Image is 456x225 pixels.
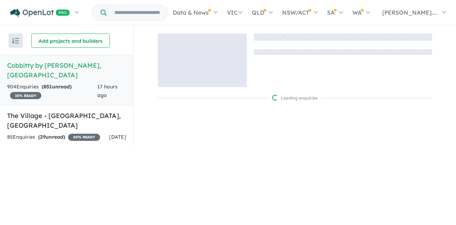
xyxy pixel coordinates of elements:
img: Openlot PRO Logo White [10,9,70,17]
span: 40 % READY [68,134,100,141]
strong: ( unread) [42,83,72,90]
div: 85 Enquir ies [7,133,100,142]
span: 29 [40,134,46,140]
div: Loading enquiries [272,94,318,102]
span: 851 [43,83,52,90]
strong: ( unread) [38,134,65,140]
span: 17 hours ago [97,83,118,98]
h5: The Village - [GEOGRAPHIC_DATA] , [GEOGRAPHIC_DATA] [7,111,126,130]
img: sort.svg [12,38,19,44]
button: Add projects and builders [31,34,110,48]
span: 35 % READY [10,92,41,99]
span: [PERSON_NAME].... [382,9,437,16]
input: Try estate name, suburb, builder or developer [108,5,166,20]
h5: Cobbitty by [PERSON_NAME] , [GEOGRAPHIC_DATA] [7,61,126,80]
span: [DATE] [109,134,126,140]
div: 904 Enquir ies [7,83,97,100]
